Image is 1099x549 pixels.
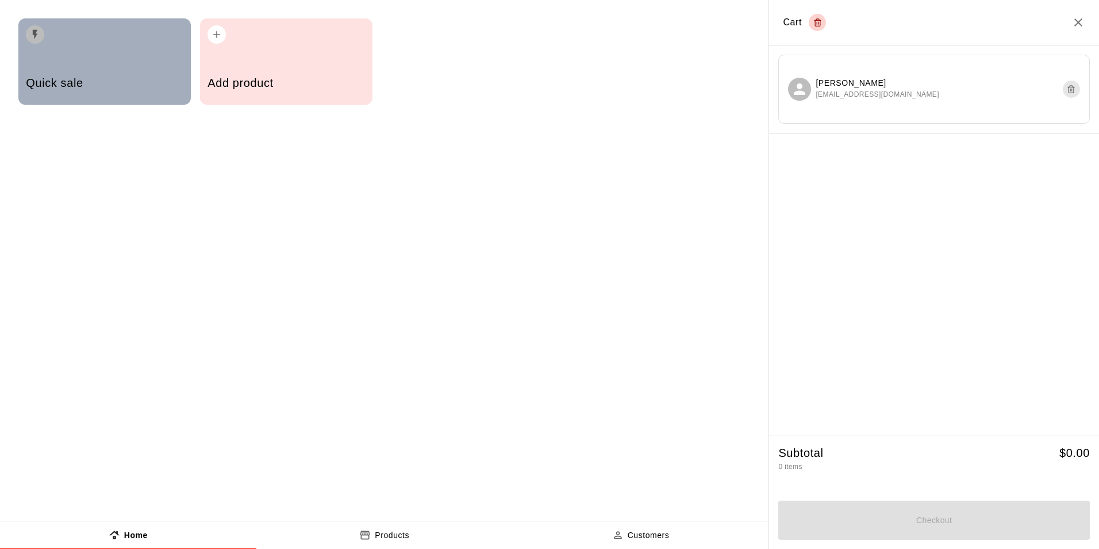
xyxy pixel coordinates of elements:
p: Customers [628,529,670,542]
p: [PERSON_NAME] [816,77,939,89]
button: Add product [200,18,372,105]
h5: Subtotal [778,445,823,461]
button: Close [1071,16,1085,29]
button: Empty cart [809,14,826,31]
div: Cart [783,14,826,31]
p: Products [375,529,409,542]
button: Quick sale [18,18,191,105]
span: [EMAIL_ADDRESS][DOMAIN_NAME] [816,89,939,101]
button: Remove customer [1063,81,1080,98]
span: 0 items [778,463,802,471]
h5: Add product [207,75,364,91]
h5: $ 0.00 [1059,445,1090,461]
h5: Quick sale [26,75,183,91]
p: Home [124,529,148,542]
